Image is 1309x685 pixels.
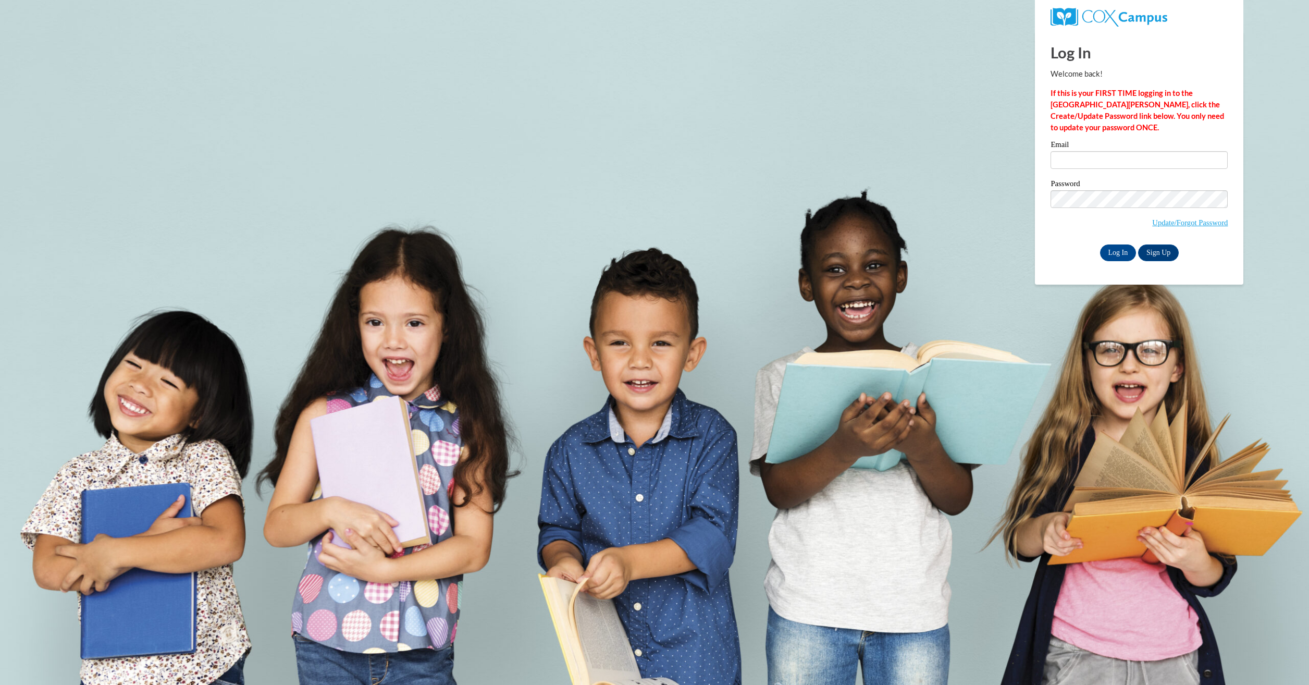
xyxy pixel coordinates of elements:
h1: Log In [1051,42,1228,63]
strong: If this is your FIRST TIME logging in to the [GEOGRAPHIC_DATA][PERSON_NAME], click the Create/Upd... [1051,89,1224,132]
a: COX Campus [1051,12,1167,21]
a: Sign Up [1138,244,1179,261]
a: Update/Forgot Password [1152,218,1228,227]
img: COX Campus [1051,8,1167,27]
p: Welcome back! [1051,68,1228,80]
input: Log In [1100,244,1137,261]
label: Password [1051,180,1228,190]
label: Email [1051,141,1228,151]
